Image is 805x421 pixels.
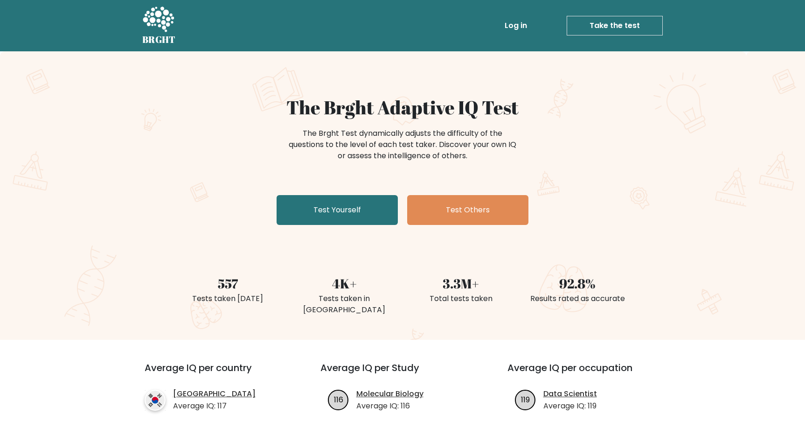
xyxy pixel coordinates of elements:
a: Test Others [407,195,528,225]
a: BRGHT [142,4,176,48]
img: country [145,390,166,411]
p: Average IQ: 119 [543,400,597,412]
a: Data Scientist [543,388,597,400]
div: Tests taken [DATE] [175,293,280,304]
a: Take the test [567,16,663,35]
h3: Average IQ per country [145,362,287,385]
h3: Average IQ per Study [320,362,485,385]
a: Log in [501,16,531,35]
h5: BRGHT [142,34,176,45]
div: 557 [175,274,280,293]
div: 92.8% [525,274,630,293]
div: 4K+ [291,274,397,293]
div: Results rated as accurate [525,293,630,304]
text: 116 [333,394,343,405]
div: The Brght Test dynamically adjusts the difficulty of the questions to the level of each test take... [286,128,519,161]
h3: Average IQ per occupation [507,362,672,385]
a: [GEOGRAPHIC_DATA] [173,388,256,400]
h1: The Brght Adaptive IQ Test [175,96,630,119]
a: Test Yourself [277,195,398,225]
div: 3.3M+ [408,274,514,293]
p: Average IQ: 116 [356,400,423,412]
a: Molecular Biology [356,388,423,400]
div: Tests taken in [GEOGRAPHIC_DATA] [291,293,397,316]
div: Total tests taken [408,293,514,304]
p: Average IQ: 117 [173,400,256,412]
text: 119 [521,394,530,405]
